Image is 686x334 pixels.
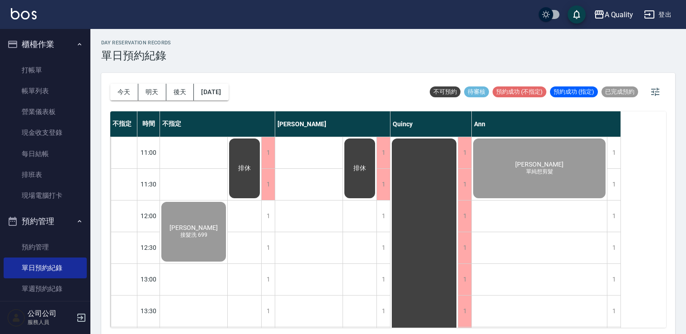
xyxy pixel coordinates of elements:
[4,60,87,81] a: 打帳單
[4,164,87,185] a: 排班表
[513,161,565,168] span: [PERSON_NAME]
[261,296,275,327] div: 1
[4,210,87,233] button: 預約管理
[464,88,489,96] span: 待審核
[493,88,546,96] span: 預約成功 (不指定)
[607,169,620,200] div: 1
[376,232,390,263] div: 1
[376,169,390,200] div: 1
[101,40,171,46] h2: day Reservation records
[28,309,74,318] h5: 公司公司
[472,111,621,137] div: Ann
[607,200,620,232] div: 1
[261,200,275,232] div: 1
[110,111,137,137] div: 不指定
[640,6,675,23] button: 登出
[550,88,598,96] span: 預約成功 (指定)
[430,88,460,96] span: 不可預約
[4,258,87,278] a: 單日預約紀錄
[166,84,194,100] button: 後天
[607,232,620,263] div: 1
[28,318,74,326] p: 服務人員
[458,296,471,327] div: 1
[601,88,638,96] span: 已完成預約
[524,168,555,176] span: 單純想剪髮
[4,185,87,206] a: 現場電腦打卡
[590,5,637,24] button: A Quality
[137,168,160,200] div: 11:30
[4,101,87,122] a: 營業儀表板
[4,237,87,258] a: 預約管理
[194,84,228,100] button: [DATE]
[352,164,368,172] span: 排休
[4,33,87,56] button: 櫃檯作業
[261,137,275,168] div: 1
[261,232,275,263] div: 1
[390,111,472,137] div: Quincy
[138,84,166,100] button: 明天
[137,232,160,263] div: 12:30
[137,263,160,295] div: 13:00
[568,5,586,24] button: save
[607,264,620,295] div: 1
[160,111,275,137] div: 不指定
[376,200,390,232] div: 1
[137,200,160,232] div: 12:00
[110,84,138,100] button: 今天
[179,231,209,239] span: 接髮洗 699
[261,264,275,295] div: 1
[458,264,471,295] div: 1
[607,296,620,327] div: 1
[458,137,471,168] div: 1
[458,200,471,232] div: 1
[137,111,160,137] div: 時間
[4,143,87,164] a: 每日結帳
[605,9,634,20] div: A Quality
[101,49,171,62] h3: 單日預約紀錄
[275,111,390,137] div: [PERSON_NAME]
[11,8,37,19] img: Logo
[4,122,87,143] a: 現金收支登錄
[261,169,275,200] div: 1
[137,137,160,168] div: 11:00
[137,295,160,327] div: 13:30
[376,137,390,168] div: 1
[7,309,25,327] img: Person
[4,278,87,299] a: 單週預約紀錄
[458,169,471,200] div: 1
[236,164,253,172] span: 排休
[376,264,390,295] div: 1
[4,81,87,101] a: 帳單列表
[168,224,220,231] span: [PERSON_NAME]
[376,296,390,327] div: 1
[607,137,620,168] div: 1
[458,232,471,263] div: 1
